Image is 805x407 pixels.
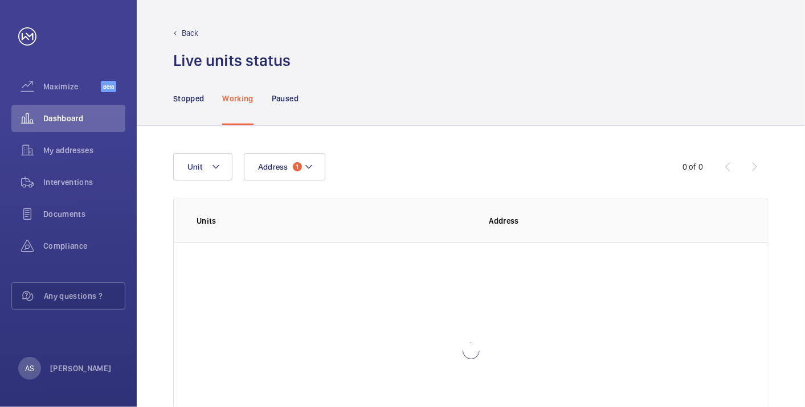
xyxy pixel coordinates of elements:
[187,162,202,171] span: Unit
[197,215,471,227] p: Units
[43,176,125,188] span: Interventions
[173,153,232,180] button: Unit
[43,113,125,124] span: Dashboard
[44,290,125,302] span: Any questions ?
[43,81,101,92] span: Maximize
[272,93,299,104] p: Paused
[43,145,125,156] span: My addresses
[293,162,302,171] span: 1
[173,50,291,71] h1: Live units status
[50,363,112,374] p: [PERSON_NAME]
[43,208,125,220] span: Documents
[25,363,34,374] p: AS
[173,93,204,104] p: Stopped
[43,240,125,252] span: Compliance
[222,93,253,104] p: Working
[683,161,703,172] div: 0 of 0
[489,215,746,227] p: Address
[182,27,199,39] p: Back
[258,162,288,171] span: Address
[101,81,116,92] span: Beta
[244,153,325,180] button: Address1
